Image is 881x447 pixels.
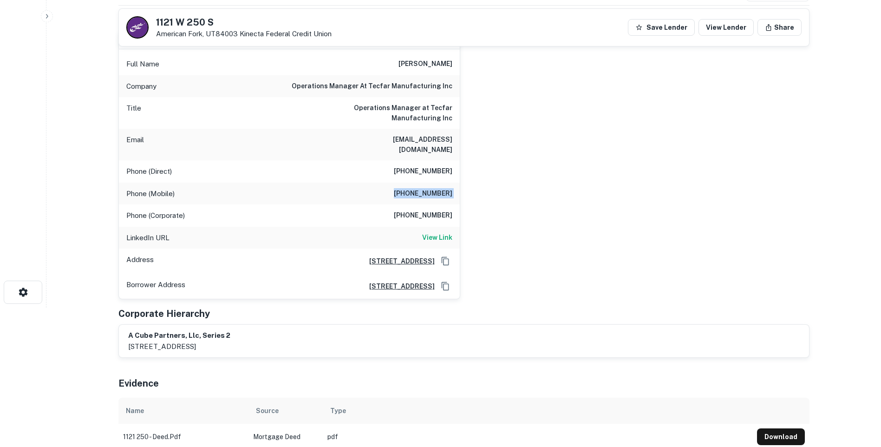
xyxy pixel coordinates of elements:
h6: [EMAIL_ADDRESS][DOMAIN_NAME] [341,134,452,155]
a: [STREET_ADDRESS] [362,281,435,291]
p: Company [126,81,157,92]
a: [STREET_ADDRESS] [362,256,435,266]
button: Download [757,428,805,445]
th: Type [323,398,752,424]
div: Source [256,405,279,416]
p: Title [126,103,141,123]
a: Kinecta Federal Credit Union [240,30,332,38]
div: Type [330,405,346,416]
button: Save Lender [628,19,695,36]
h5: 1121 W 250 S [156,18,332,27]
h6: [PHONE_NUMBER] [394,188,452,199]
button: Copy Address [438,254,452,268]
h5: Corporate Hierarchy [118,307,210,321]
p: Address [126,254,154,268]
iframe: Chat Widget [835,373,881,417]
h6: Operations Manager at Tecfar Manufacturing Inc [341,103,452,123]
h6: operations manager at tecfar manufacturing inc [292,81,452,92]
p: LinkedIn URL [126,232,170,243]
button: Copy Address [438,279,452,293]
h6: a cube partners, llc, series 2 [128,330,230,341]
p: Phone (Corporate) [126,210,185,221]
a: View Lender [698,19,754,36]
th: Source [248,398,323,424]
p: Email [126,134,144,155]
h6: [PHONE_NUMBER] [394,210,452,221]
p: Phone (Direct) [126,166,172,177]
h6: [PERSON_NAME] [398,59,452,70]
p: Phone (Mobile) [126,188,175,199]
div: Name [126,405,144,416]
h6: [PHONE_NUMBER] [394,166,452,177]
p: Full Name [126,59,159,70]
button: Share [757,19,802,36]
p: Borrower Address [126,279,185,293]
p: American Fork, UT84003 [156,30,332,38]
h6: View Link [422,232,452,243]
h5: Evidence [118,376,159,390]
a: View Link [422,232,452,243]
p: [STREET_ADDRESS] [128,341,230,352]
th: Name [118,398,248,424]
